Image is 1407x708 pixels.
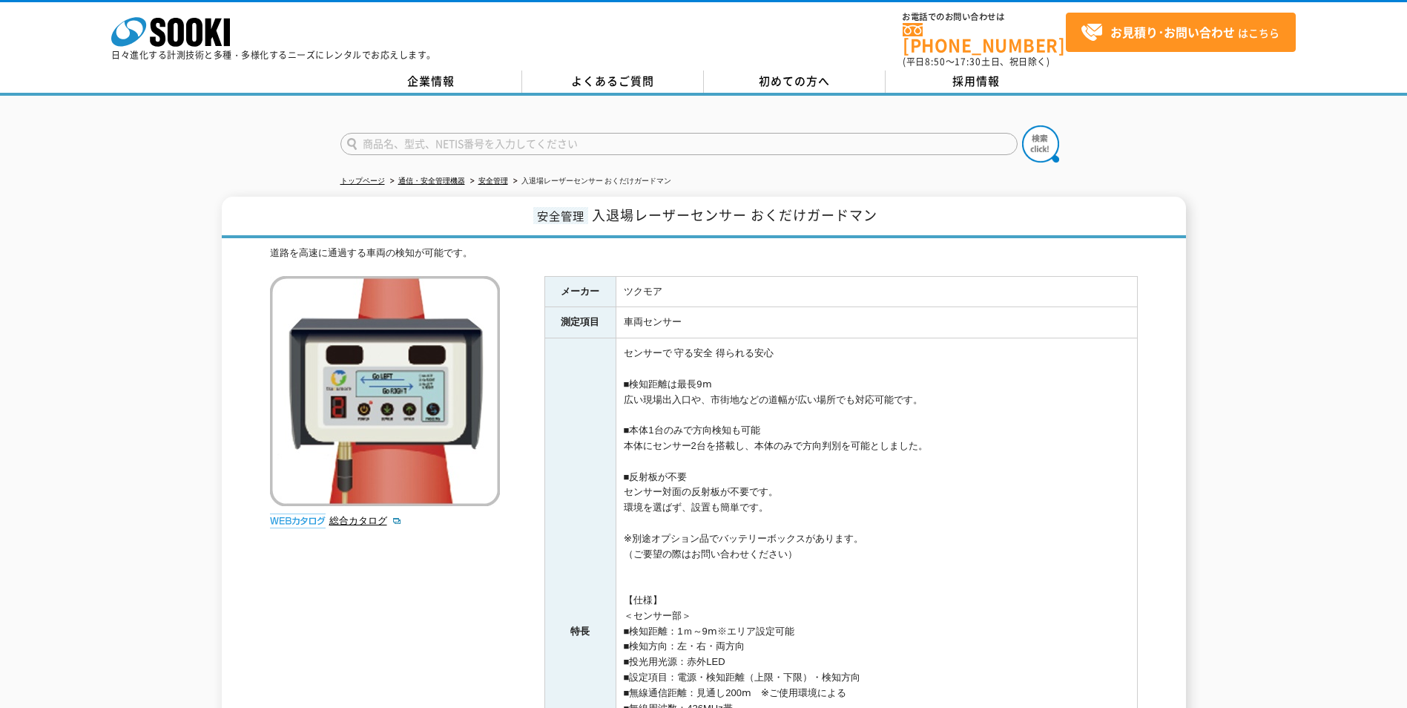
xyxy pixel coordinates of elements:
[533,207,588,224] span: 安全管理
[955,55,981,68] span: 17:30
[270,276,500,506] img: 入退場レーザーセンサー おくだけガードマン
[522,71,704,93] a: よくあるご質問
[1110,23,1235,41] strong: お見積り･お問い合わせ
[886,71,1067,93] a: 採用情報
[398,177,465,185] a: 通信・安全管理機器
[592,205,877,225] span: 入退場レーザーセンサー おくだけガードマン
[544,307,616,338] th: 測定項目
[270,514,326,528] img: webカタログ
[544,276,616,307] th: メーカー
[1081,22,1279,44] span: はこちら
[704,71,886,93] a: 初めての方へ
[616,276,1137,307] td: ツクモア
[903,23,1066,53] a: [PHONE_NUMBER]
[903,13,1066,22] span: お電話でのお問い合わせは
[616,307,1137,338] td: 車両センサー
[340,133,1018,155] input: 商品名、型式、NETIS番号を入力してください
[759,73,830,89] span: 初めての方へ
[478,177,508,185] a: 安全管理
[925,55,946,68] span: 8:50
[329,515,402,526] a: 総合カタログ
[1066,13,1296,52] a: お見積り･お問い合わせはこちら
[340,177,385,185] a: トップページ
[270,246,1138,261] div: 道路を高速に通過する車両の検知が可能です。
[340,71,522,93] a: 企業情報
[510,174,672,189] li: 入退場レーザーセンサー おくだけガードマン
[111,50,436,59] p: 日々進化する計測技術と多種・多様化するニーズにレンタルでお応えします。
[903,55,1050,68] span: (平日 ～ 土日、祝日除く)
[1022,125,1059,163] img: btn_search.png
